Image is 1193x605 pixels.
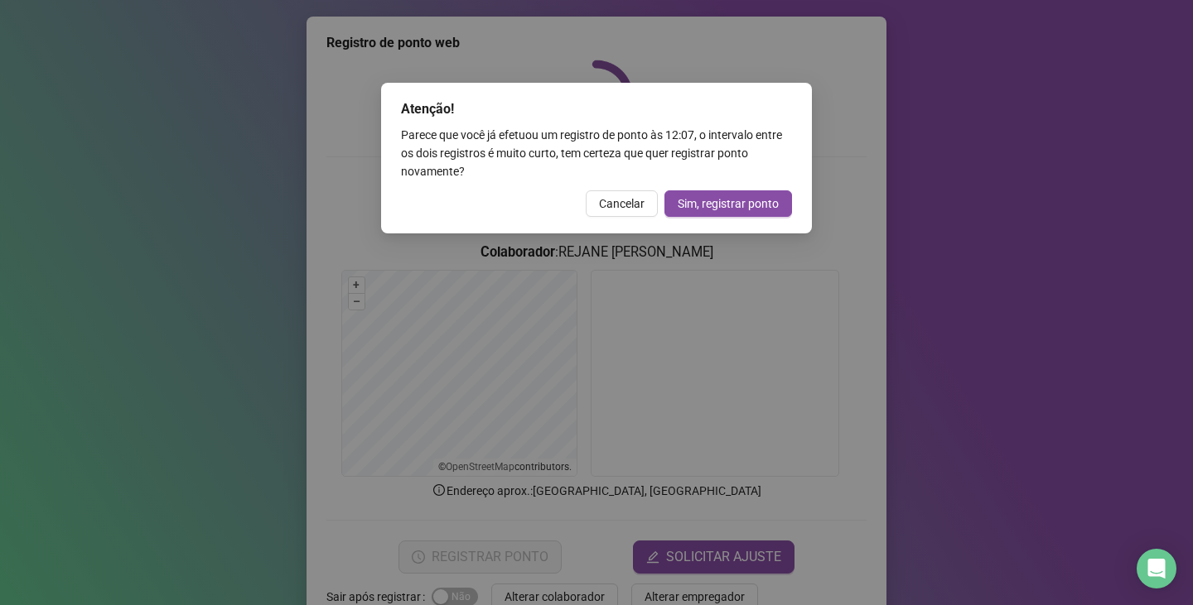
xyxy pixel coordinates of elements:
span: Sim, registrar ponto [678,194,779,213]
span: Cancelar [599,194,645,213]
div: Atenção! [401,99,792,119]
div: Parece que você já efetuou um registro de ponto às 12:07 , o intervalo entre os dois registros é ... [401,126,792,180]
button: Cancelar [586,190,658,217]
div: Open Intercom Messenger [1137,549,1176,588]
button: Sim, registrar ponto [664,190,792,217]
